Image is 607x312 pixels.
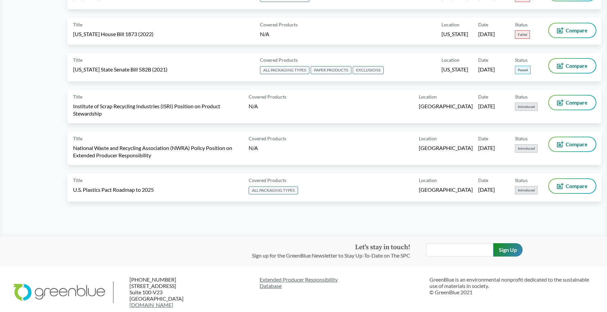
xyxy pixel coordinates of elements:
span: [GEOGRAPHIC_DATA] [419,144,473,152]
span: Date [478,56,488,63]
strong: Let's stay in touch! [355,243,410,252]
span: [US_STATE] House Bill 1873 (2022) [73,30,154,38]
span: Covered Products [249,135,286,142]
span: [GEOGRAPHIC_DATA] [419,186,473,193]
span: Failed [515,30,530,39]
input: Sign Up [493,243,523,257]
span: Compare [566,100,588,105]
button: Compare [549,96,596,110]
span: ALL PACKAGING TYPES [260,66,309,74]
span: Compare [566,63,588,68]
p: Sign up for the GreenBlue Newsletter to Stay Up-To-Date on The SPC [252,252,410,260]
span: Location [441,21,460,28]
p: [PHONE_NUMBER] [STREET_ADDRESS] Suite 100-V23 [GEOGRAPHIC_DATA] [129,276,210,308]
span: Location [441,56,460,63]
span: Introduced [515,144,538,153]
span: PAPER PRODUCTS [311,66,351,74]
span: Institute of Scrap Recycling Industries (ISRI) Position on Product Stewardship [73,103,241,117]
button: Compare [549,59,596,73]
span: Date [478,177,488,184]
button: Compare [549,137,596,151]
span: Covered Products [260,56,298,63]
a: Extended Producer ResponsibilityDatabase [260,276,424,289]
span: [DATE] [478,66,495,73]
span: Date [478,135,488,142]
span: Compare [566,28,588,33]
span: Title [73,56,82,63]
span: [US_STATE] [441,30,468,38]
span: [DATE] [478,144,495,152]
span: [DATE] [478,186,495,193]
span: Date [478,93,488,100]
span: [DATE] [478,30,495,38]
span: Covered Products [249,177,286,184]
span: Introduced [515,103,538,111]
span: Passed [515,66,531,74]
a: [DOMAIN_NAME] [129,302,173,308]
span: Title [73,177,82,184]
span: EXCLUSIONS [353,66,384,74]
span: N/A [249,145,258,151]
span: Status [515,21,528,28]
span: Covered Products [260,21,298,28]
button: Compare [549,23,596,37]
span: [DATE] [478,103,495,110]
span: [US_STATE] State Senate Bill 582B (2021) [73,66,168,73]
span: U.S. Plastics Pact Roadmap to 2025 [73,186,154,193]
span: Status [515,177,528,184]
span: ALL PACKAGING TYPES [249,186,298,194]
span: [US_STATE] [441,66,468,73]
span: Status [515,93,528,100]
span: Location [419,177,437,184]
button: Compare [549,179,596,193]
span: National Waste and Recycling Association (NWRA) Policy Position on Extended Producer Responsibility [73,144,241,159]
span: Title [73,21,82,28]
span: Status [515,135,528,142]
span: Location [419,135,437,142]
span: Title [73,93,82,100]
span: N/A [249,103,258,109]
span: Location [419,93,437,100]
span: Status [515,56,528,63]
span: Compare [566,183,588,189]
span: N/A [260,31,269,37]
span: Covered Products [249,93,286,100]
span: [GEOGRAPHIC_DATA] [419,103,473,110]
span: Date [478,21,488,28]
span: Introduced [515,186,538,194]
span: Title [73,135,82,142]
p: GreenBlue is an environmental nonprofit dedicated to the sustainable use of materials in society.... [429,276,594,296]
span: Compare [566,142,588,147]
